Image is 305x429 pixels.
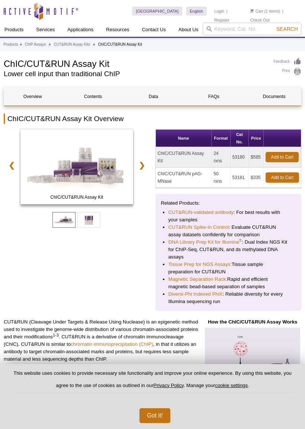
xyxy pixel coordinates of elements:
[186,7,207,16] a: English
[53,333,59,337] sup: 1-3
[231,130,249,147] th: Cat No.
[98,42,142,46] li: ChIC/CUT&RUN Assay Kit
[93,42,95,46] li: »
[168,238,242,246] a: DNA Library Prep Kit for Illumina®
[63,23,98,37] a: Applications
[156,130,212,147] th: Name
[18,194,135,201] span: ChIC/CUT&RUN Assay Kit
[212,147,230,168] td: 24 rxns
[20,129,133,204] img: ChIC/CUT&RUN Assay Kit
[250,9,263,14] a: Cart
[239,238,242,243] sup: ®
[161,199,296,207] p: Related Products:
[139,408,170,423] button: Got it!
[168,276,289,290] li: Rapid and efficient magnetic bead-based separation of samples
[208,319,297,325] strong: How the ChIC/CUT&RUN Assay Works
[168,238,289,261] li: : Dual Index NGS Kit for ChIP-Seq, CUT&RUN, and ds methylated DNA assays
[168,209,289,224] li: : For best results with your samples
[64,88,121,105] a: Contents
[231,168,249,188] td: 53181
[54,41,90,48] a: CUT&RUN Assay Kits
[4,58,266,69] h1: ChIC/CUT&RUN Assay Kit
[156,147,212,168] td: ChIC/CUT&RUN Assay Kit
[4,318,198,363] p: CUT&RUN (Cleavage Under Targets & Release Using Nuclease) is an epigenetic method used to investi...
[250,9,254,13] img: Your Cart
[212,130,230,147] th: Format
[174,23,203,37] a: About Us
[156,168,212,188] td: ChIC/CUT&RUN pAG-MNase
[102,23,134,37] a: Resources
[274,26,300,32] button: Search
[214,17,229,23] a: Register
[246,88,303,105] a: Documents
[249,130,264,147] th: Price
[168,261,289,276] li: Tissue sample preparation for CUT&RUN
[212,168,230,188] td: 50 rxns
[49,42,51,46] li: »
[273,68,301,76] a: Print
[20,42,22,46] li: »
[168,209,234,216] a: CUT&RUN-validated antibody
[214,9,224,14] a: Login
[168,276,227,283] a: Magnetic Separation Rack:
[168,290,289,305] li: : Reliable diversity for every Illumina sequencing run
[168,290,223,298] a: Diversi-Phi Indexed PhiX
[226,7,227,16] li: |
[203,23,301,35] input: Keyword, Cat. No.
[134,157,150,174] a: ❯
[276,26,298,32] span: Search
[71,341,153,347] a: chromatin immunoprecipitation (ChIP)
[185,88,242,105] a: FAQs
[249,168,264,188] td: $335
[282,7,283,16] li: |
[250,7,280,16] li: (1 items)
[168,261,232,268] a: Tissue Prep for NGS Assays:
[215,383,248,388] button: cookie settings
[266,172,299,183] a: Add to Cart
[3,41,18,48] a: Products
[168,224,229,231] a: CUT&RUN Spike-In Control
[249,147,264,168] td: $585
[12,370,293,395] p: This website uses cookies to provide necessary site functionality and improve your online experie...
[125,88,182,105] a: Data
[132,7,182,16] a: [GEOGRAPHIC_DATA]
[25,41,46,48] a: ChIP Assays
[4,88,61,105] a: Overview
[137,23,170,37] a: Contact Us
[32,23,59,37] a: Services
[20,129,133,207] a: ChIC/CUT&RUN Assay Kit
[168,224,289,238] li: : Evaluate CUT&RUN assay datasets confidently for comparison
[154,383,184,388] a: Privacy Policy
[4,157,20,174] a: ❮
[266,152,299,162] a: Add to Cart
[273,58,301,66] a: Feedback
[231,147,249,168] td: 53180
[4,114,301,124] h2: ChIC/CUT&RUN Assay Kit Overview
[250,17,270,23] a: Check Out
[4,71,266,77] h2: Lower cell input than traditional ChIP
